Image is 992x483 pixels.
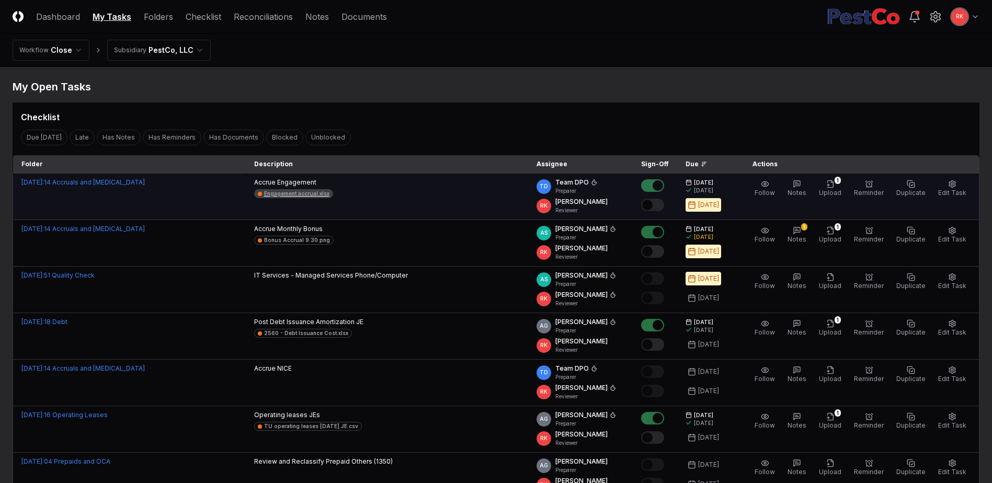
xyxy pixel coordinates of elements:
button: Mark complete [641,272,664,285]
div: [DATE] [694,419,713,427]
p: Review and Reclassify Prepaid Others (1350) [254,457,393,466]
button: Follow [752,410,777,432]
div: [DATE] [698,274,719,283]
p: [PERSON_NAME] [555,337,608,346]
button: Unblocked [305,130,351,145]
span: AG [540,322,548,330]
span: Follow [755,189,775,197]
span: AS [540,229,548,237]
span: Notes [788,421,806,429]
p: [PERSON_NAME] [555,317,608,327]
button: Duplicate [894,364,928,386]
span: Duplicate [896,421,926,429]
th: Sign-Off [633,155,677,174]
span: [DATE] [694,411,713,419]
button: Notes [785,178,808,200]
button: Duplicate [894,178,928,200]
p: Reviewer [555,393,616,400]
button: Upload [817,457,843,479]
button: Duplicate [894,317,928,339]
nav: breadcrumb [13,40,211,61]
button: Mark complete [641,431,664,444]
a: [DATE]:04 Prepaids and OCA [21,457,110,465]
button: Notes [785,317,808,339]
button: Mark complete [641,292,664,304]
div: Actions [744,159,971,169]
p: Preparer [555,187,597,195]
button: Mark complete [641,199,664,211]
span: [DATE] : [21,225,44,233]
span: Edit Task [938,421,966,429]
p: Post Debt Issuance Amortization JE [254,317,363,327]
button: Notes [785,364,808,386]
span: [DATE] : [21,271,44,279]
button: Reminder [852,364,886,386]
div: Bonus Accrual 9.30.png [264,236,330,244]
a: [DATE]:18 Debt [21,318,67,326]
button: Duplicate [894,457,928,479]
button: Follow [752,224,777,246]
a: TU operating leases [DATE] JE.csv [254,422,362,431]
div: 1 [801,223,807,231]
span: Upload [819,328,841,336]
div: My Open Tasks [13,79,979,94]
button: Mark complete [641,319,664,331]
span: [DATE] [694,225,713,233]
div: Workflow [19,45,49,55]
button: Reminder [852,457,886,479]
span: RK [540,248,548,256]
span: Reminder [854,235,884,243]
span: [DATE] [694,179,713,187]
div: Checklist [21,111,60,123]
button: Has Reminders [143,130,201,145]
span: Duplicate [896,328,926,336]
p: [PERSON_NAME] [555,244,608,253]
span: [DATE] : [21,318,44,326]
button: 1Upload [817,410,843,432]
button: Upload [817,364,843,386]
a: [DATE]:14 Accruals and [MEDICAL_DATA] [21,225,145,233]
span: Edit Task [938,282,966,290]
p: Preparer [555,327,616,335]
div: [DATE] [698,247,719,256]
button: Edit Task [936,457,968,479]
span: RK [540,295,548,303]
a: Documents [341,10,387,23]
button: Duplicate [894,271,928,293]
a: My Tasks [93,10,131,23]
div: Engagement accrual.xlsx [264,190,329,198]
p: Preparer [555,234,616,241]
div: [DATE] [698,200,719,210]
button: Late [70,130,95,145]
span: Upload [819,421,841,429]
a: [DATE]:14 Accruals and [MEDICAL_DATA] [21,178,145,186]
button: Mark complete [641,245,664,258]
a: Notes [305,10,329,23]
span: AS [540,275,548,283]
p: Accrue Monthly Bonus [254,224,334,234]
button: Mark complete [641,365,664,378]
span: RK [540,388,548,396]
button: Edit Task [936,178,968,200]
p: Team DPO [555,178,589,187]
span: Reminder [854,282,884,290]
p: Accrue NICE [254,364,292,373]
button: 1Notes [785,224,808,246]
span: Follow [755,235,775,243]
span: [DATE] : [21,411,44,419]
button: Has Documents [203,130,264,145]
span: Notes [788,468,806,476]
button: RK [950,7,969,26]
span: RK [956,13,963,20]
span: RK [540,434,548,442]
p: Operating leases JEs [254,410,362,420]
button: Follow [752,271,777,293]
span: Reminder [854,468,884,476]
p: [PERSON_NAME] [555,457,608,466]
span: Follow [755,421,775,429]
div: [DATE] [698,386,719,396]
span: Notes [788,189,806,197]
button: Due Today [21,130,67,145]
div: [DATE] [694,233,713,241]
a: 2560 - Debt Issuance Cost.xlsx [254,329,352,338]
